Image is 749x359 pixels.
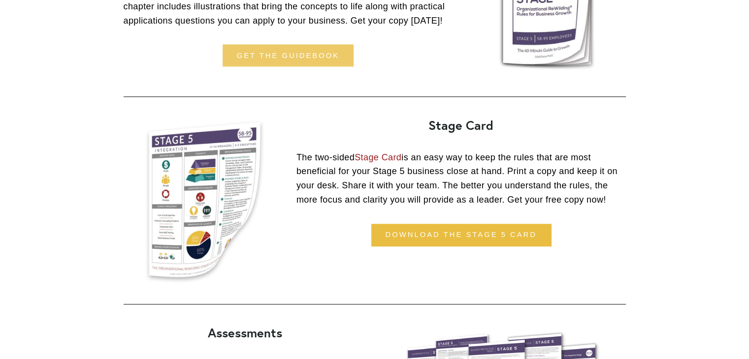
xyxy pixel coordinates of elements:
[124,118,280,283] a: Stage 5 card
[296,150,626,207] p: The two-sided is an easy way to keep the rules that are most beneficial for your Stage 5 business...
[371,224,551,246] a: download the stage 5 card
[355,152,401,162] a: Stage Card
[208,325,282,341] strong: Assessments
[428,117,493,133] strong: Stage Card
[223,44,354,66] a: get the guidebook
